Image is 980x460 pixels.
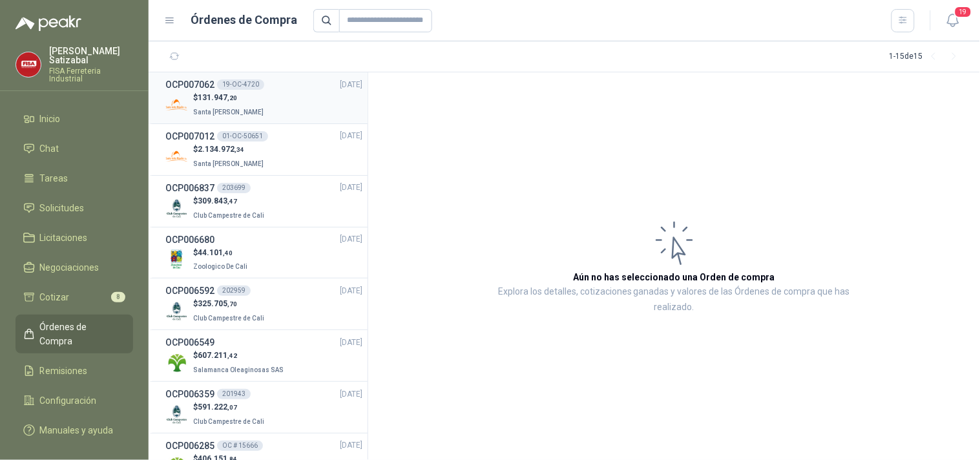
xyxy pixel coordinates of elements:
[16,315,133,353] a: Órdenes de Compra
[193,143,266,156] p: $
[16,225,133,250] a: Licitaciones
[49,67,133,83] p: FISA Ferreteria Industrial
[165,197,188,220] img: Company Logo
[340,130,362,142] span: [DATE]
[16,359,133,383] a: Remisiones
[165,248,188,271] img: Company Logo
[193,160,264,167] span: Santa [PERSON_NAME]
[40,171,68,185] span: Tareas
[111,292,125,302] span: 8
[165,300,188,322] img: Company Logo
[40,141,59,156] span: Chat
[193,247,250,259] p: $
[340,233,362,246] span: [DATE]
[40,393,97,408] span: Configuración
[340,285,362,297] span: [DATE]
[40,364,88,378] span: Remisiones
[217,131,268,141] div: 01-OC-50651
[165,335,362,376] a: OCP006549[DATE] Company Logo$607.211,42Salamanca Oleaginosas SAS
[165,233,214,247] h3: OCP006680
[954,6,972,18] span: 19
[193,195,267,207] p: $
[16,166,133,191] a: Tareas
[193,212,264,219] span: Club Campestre de Cali
[217,79,264,90] div: 19-OC-4720
[40,201,85,215] span: Solicitudes
[941,9,964,32] button: 19
[40,260,99,275] span: Negociaciones
[165,387,214,401] h3: OCP006359
[16,388,133,413] a: Configuración
[165,78,362,118] a: OCP00706219-OC-4720[DATE] Company Logo$131.947,20Santa [PERSON_NAME]
[340,439,362,452] span: [DATE]
[217,389,251,399] div: 201943
[16,196,133,220] a: Solicitudes
[165,94,188,116] img: Company Logo
[227,198,237,205] span: ,47
[227,404,237,411] span: ,07
[217,441,263,451] div: OC # 15666
[193,350,286,362] p: $
[165,351,188,374] img: Company Logo
[165,439,214,453] h3: OCP006285
[165,335,214,350] h3: OCP006549
[165,129,214,143] h3: OCP007012
[340,337,362,349] span: [DATE]
[217,183,251,193] div: 203699
[193,109,264,116] span: Santa [PERSON_NAME]
[193,298,267,310] p: $
[340,79,362,91] span: [DATE]
[16,52,41,77] img: Company Logo
[198,248,233,257] span: 44.101
[890,47,964,67] div: 1 - 15 de 15
[198,196,237,205] span: 309.843
[198,93,237,102] span: 131.947
[198,351,237,360] span: 607.211
[165,129,362,170] a: OCP00701201-OC-50651[DATE] Company Logo$2.134.972,34Santa [PERSON_NAME]
[16,285,133,309] a: Cotizar8
[223,249,233,256] span: ,40
[165,387,362,428] a: OCP006359201943[DATE] Company Logo$591.222,07Club Campestre de Cali
[193,315,264,322] span: Club Campestre de Cali
[340,182,362,194] span: [DATE]
[227,94,237,101] span: ,20
[49,47,133,65] p: [PERSON_NAME] Satizabal
[193,401,267,413] p: $
[193,366,284,373] span: Salamanca Oleaginosas SAS
[340,388,362,401] span: [DATE]
[16,255,133,280] a: Negociaciones
[165,284,362,324] a: OCP006592202959[DATE] Company Logo$325.705,70Club Campestre de Cali
[40,320,121,348] span: Órdenes de Compra
[193,263,247,270] span: Zoologico De Cali
[40,112,61,126] span: Inicio
[40,290,70,304] span: Cotizar
[16,107,133,131] a: Inicio
[40,423,114,437] span: Manuales y ayuda
[165,403,188,426] img: Company Logo
[165,181,214,195] h3: OCP006837
[165,181,362,222] a: OCP006837203699[DATE] Company Logo$309.843,47Club Campestre de Cali
[165,284,214,298] h3: OCP006592
[227,352,237,359] span: ,42
[227,300,237,308] span: ,70
[165,145,188,168] img: Company Logo
[16,16,81,31] img: Logo peakr
[235,146,244,153] span: ,34
[198,145,244,154] span: 2.134.972
[198,299,237,308] span: 325.705
[574,270,775,284] h3: Aún no has seleccionado una Orden de compra
[198,402,237,412] span: 591.222
[165,78,214,92] h3: OCP007062
[165,233,362,273] a: OCP006680[DATE] Company Logo$44.101,40Zoologico De Cali
[497,284,851,315] p: Explora los detalles, cotizaciones ganadas y valores de las Órdenes de compra que has realizado.
[193,92,266,104] p: $
[193,418,264,425] span: Club Campestre de Cali
[16,136,133,161] a: Chat
[191,11,298,29] h1: Órdenes de Compra
[40,231,88,245] span: Licitaciones
[217,286,251,296] div: 202959
[16,418,133,443] a: Manuales y ayuda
